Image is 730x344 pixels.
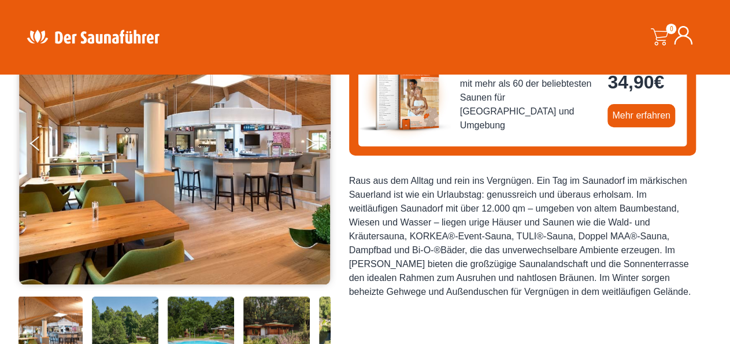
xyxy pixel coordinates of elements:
span: € [654,72,664,93]
div: Raus aus dem Alltag und rein ins Vergnügen. Ein Tag im Saunadorf im märkischen Sauerland ist wie ... [349,174,696,299]
button: Next [305,131,334,160]
span: Saunaführer West 2025/2026 - mit mehr als 60 der beliebtesten Saunen für [GEOGRAPHIC_DATA] und Um... [460,63,599,132]
button: Previous [30,131,59,160]
img: der-saunafuehrer-2025-west.jpg [358,50,451,142]
bdi: 34,90 [607,72,664,93]
span: 0 [666,24,676,34]
a: Mehr erfahren [607,104,675,127]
